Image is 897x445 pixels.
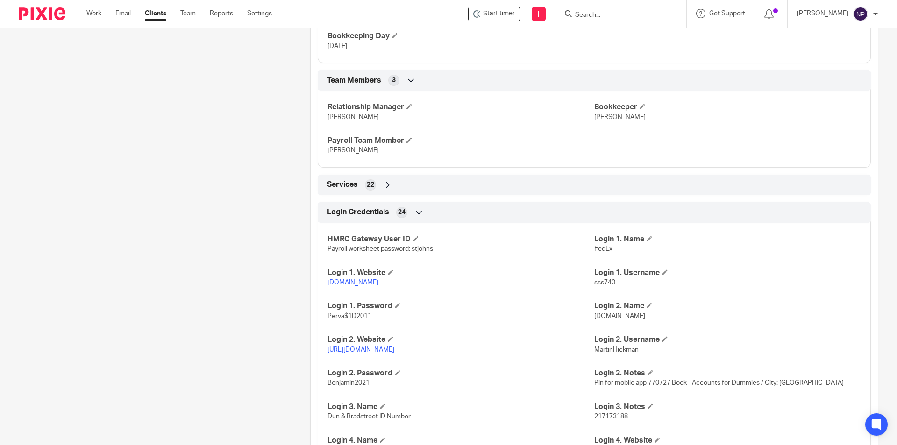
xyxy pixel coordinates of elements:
h4: Login 2. Username [594,335,861,345]
h4: Login 3. Name [327,402,594,412]
span: 3 [392,76,396,85]
span: [PERSON_NAME] [594,114,646,120]
h4: Login 2. Notes [594,368,861,378]
a: Team [180,9,196,18]
input: Search [574,11,658,20]
span: Dun & Bradstreet ID Number [327,413,411,420]
h4: Bookkeeping Day [327,31,594,41]
img: svg%3E [853,7,868,21]
span: Login Credentials [327,207,389,217]
span: Start timer [483,9,515,19]
span: [PERSON_NAME] [327,147,379,154]
h4: Relationship Manager [327,102,594,112]
span: Team Members [327,76,381,85]
span: 24 [398,208,406,217]
a: Reports [210,9,233,18]
h4: Login 2. Website [327,335,594,345]
h4: Login 2. Name [594,301,861,311]
span: 217173188 [594,413,628,420]
h4: Login 1. Username [594,268,861,278]
a: [DOMAIN_NAME] [327,279,378,286]
span: Get Support [709,10,745,17]
h4: HMRC Gateway User ID [327,234,594,244]
span: Pin for mobile app 770727 Book - Accounts for Dummies / City: [GEOGRAPHIC_DATA] [594,380,844,386]
span: Services [327,180,358,190]
div: Pervasid Limited [468,7,520,21]
a: Email [115,9,131,18]
span: [DATE] [327,43,347,49]
span: [PERSON_NAME] [327,114,379,120]
span: sss740 [594,279,615,286]
h4: Login 2. Password [327,368,594,378]
h4: Login 1. Name [594,234,861,244]
span: MartinHickman [594,346,639,353]
h4: Login 1. Password [327,301,594,311]
span: [DOMAIN_NAME] [594,313,645,319]
span: FedEx [594,246,612,252]
a: [URL][DOMAIN_NAME] [327,346,394,353]
a: Clients [145,9,166,18]
a: Settings [247,9,272,18]
h4: Login 3. Notes [594,402,861,412]
h4: Bookkeeper [594,102,861,112]
a: Work [86,9,101,18]
h4: Login 1. Website [327,268,594,278]
span: Perva$1D2011 [327,313,371,319]
img: Pixie [19,7,65,20]
span: 22 [367,180,374,190]
span: Benjamin2021 [327,380,370,386]
span: Payroll worksheet password: stjohns [327,246,433,252]
h4: Payroll Team Member [327,136,594,146]
p: [PERSON_NAME] [797,9,848,18]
